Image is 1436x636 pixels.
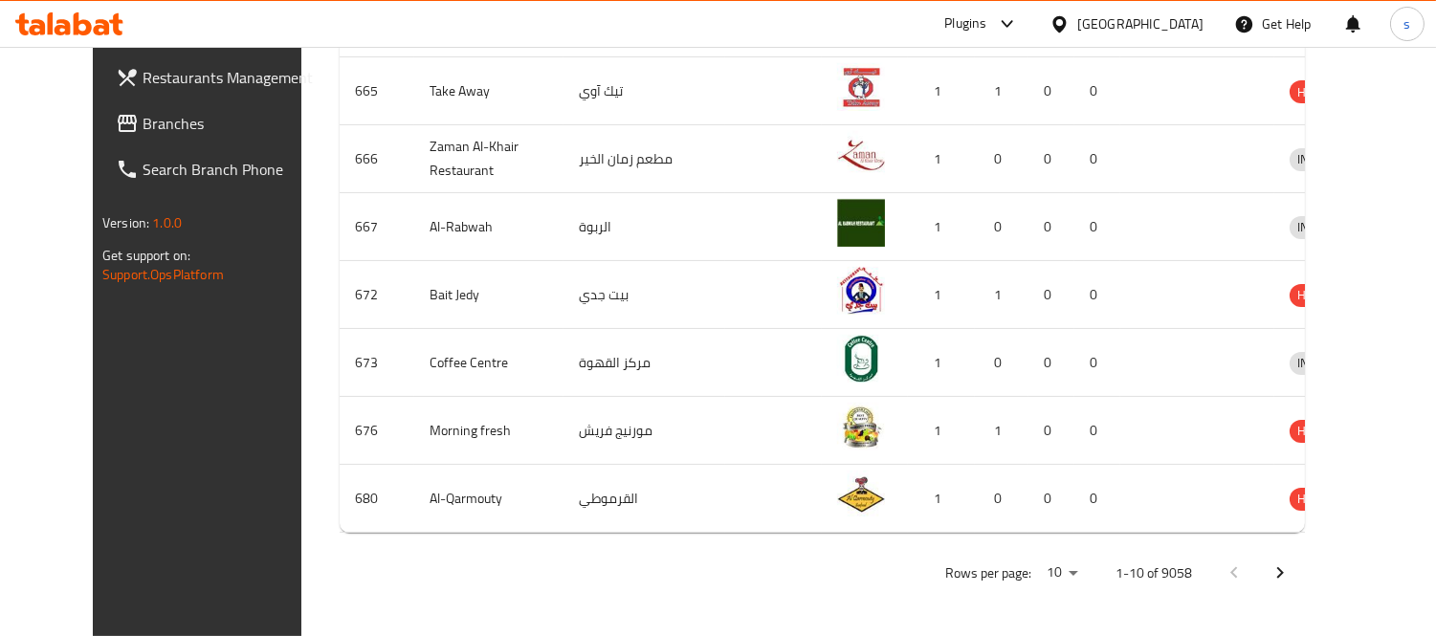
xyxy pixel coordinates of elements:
td: القرموطي [563,465,725,533]
img: Al-Rabwah [837,199,885,247]
span: Restaurants Management [143,66,318,89]
td: Morning fresh [414,397,563,465]
td: الربوة [563,193,725,261]
td: مورنيج فريش [563,397,725,465]
td: 0 [1074,57,1120,125]
td: Zaman Al-Khair Restaurant [414,125,563,193]
div: HIDDEN [1290,80,1347,103]
td: 0 [1028,397,1074,465]
span: Version: [102,210,149,235]
p: 1-10 of 9058 [1116,561,1192,585]
td: 680 [340,465,414,533]
td: 0 [1074,125,1120,193]
td: 0 [1074,261,1120,329]
td: 0 [975,193,1028,261]
td: Coffee Centre [414,329,563,397]
span: HIDDEN [1290,488,1347,510]
img: Zaman Al-Khair Restaurant [837,131,885,179]
td: Al-Rabwah [414,193,563,261]
td: 1 [975,261,1028,329]
td: 666 [340,125,414,193]
img: Morning fresh [837,403,885,450]
td: 1 [908,125,975,193]
span: HIDDEN [1290,420,1347,442]
td: 1 [908,261,975,329]
td: 0 [975,329,1028,397]
td: 0 [1074,397,1120,465]
td: 672 [340,261,414,329]
td: 0 [1074,465,1120,533]
td: مطعم زمان الخير [563,125,725,193]
img: Bait Jedy [837,267,885,315]
td: 0 [1028,465,1074,533]
td: 1 [908,57,975,125]
div: INACTIVE [1290,352,1355,375]
span: INACTIVE [1290,148,1355,170]
td: 1 [975,397,1028,465]
td: 0 [975,465,1028,533]
td: 667 [340,193,414,261]
div: HIDDEN [1290,284,1347,307]
span: s [1403,13,1410,34]
td: Bait Jedy [414,261,563,329]
span: Branches [143,112,318,135]
td: 0 [1074,193,1120,261]
td: 0 [1028,193,1074,261]
div: HIDDEN [1290,488,1347,511]
td: 665 [340,57,414,125]
td: بيت جدي [563,261,725,329]
td: Take Away [414,57,563,125]
td: 0 [1028,329,1074,397]
div: Plugins [944,12,986,35]
td: Al-Qarmouty [414,465,563,533]
a: Search Branch Phone [100,146,333,192]
div: INACTIVE [1290,148,1355,171]
span: HIDDEN [1290,284,1347,306]
td: 1 [908,465,975,533]
div: HIDDEN [1290,420,1347,443]
img: Al-Qarmouty [837,471,885,518]
p: Rows per page: [945,561,1031,585]
span: HIDDEN [1290,81,1347,103]
span: INACTIVE [1290,352,1355,374]
div: INACTIVE [1290,216,1355,239]
td: تيك آوي [563,57,725,125]
td: مركز القهوة [563,329,725,397]
td: 1 [975,57,1028,125]
span: Get support on: [102,243,190,268]
img: Take Away [837,63,885,111]
td: 1 [908,397,975,465]
div: Rows per page: [1039,559,1085,587]
span: INACTIVE [1290,216,1355,238]
td: 0 [1028,125,1074,193]
td: 0 [1074,329,1120,397]
span: Search Branch Phone [143,158,318,181]
td: 0 [1028,261,1074,329]
td: 1 [908,193,975,261]
a: Support.OpsPlatform [102,262,224,287]
td: 0 [1028,57,1074,125]
img: Coffee Centre [837,335,885,383]
td: 673 [340,329,414,397]
td: 1 [908,329,975,397]
span: 1.0.0 [152,210,182,235]
div: [GEOGRAPHIC_DATA] [1077,13,1204,34]
a: Branches [100,100,333,146]
a: Restaurants Management [100,55,333,100]
td: 0 [975,125,1028,193]
td: 676 [340,397,414,465]
button: Next page [1257,550,1303,596]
